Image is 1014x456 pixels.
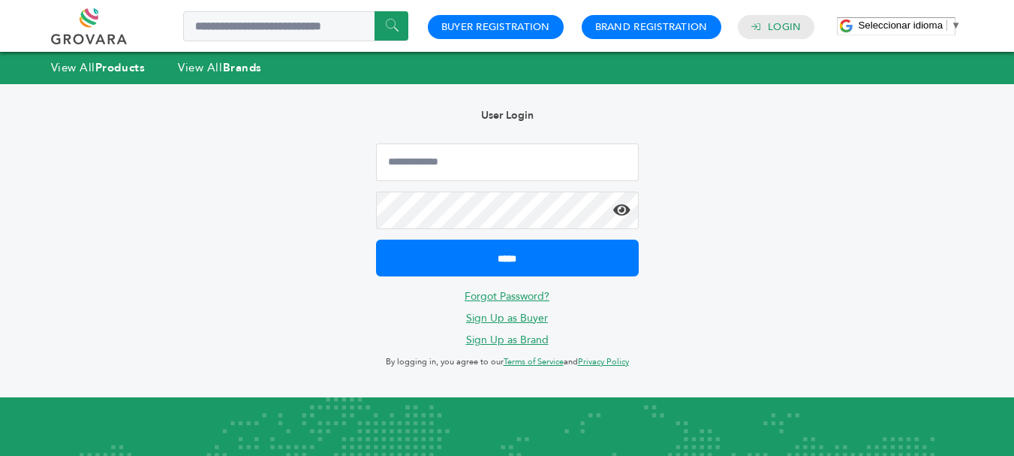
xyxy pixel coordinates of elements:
input: Email Address [376,143,639,181]
a: View AllBrands [178,60,262,75]
strong: Brands [223,60,262,75]
span: Seleccionar idioma [858,20,943,31]
a: Sign Up as Buyer [466,311,548,325]
strong: Products [95,60,145,75]
a: Forgot Password? [465,289,549,303]
p: By logging in, you agree to our and [376,353,639,371]
a: Brand Registration [595,20,708,34]
a: Login [768,20,801,34]
a: Terms of Service [504,356,564,367]
a: Buyer Registration [441,20,550,34]
a: Sign Up as Brand [466,333,549,347]
span: ▼ [951,20,961,31]
b: User Login [481,108,534,122]
input: Password [376,192,639,229]
input: Search a product or brand... [183,11,408,41]
a: Seleccionar idioma​ [858,20,961,31]
a: View AllProducts [51,60,146,75]
a: Privacy Policy [578,356,629,367]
